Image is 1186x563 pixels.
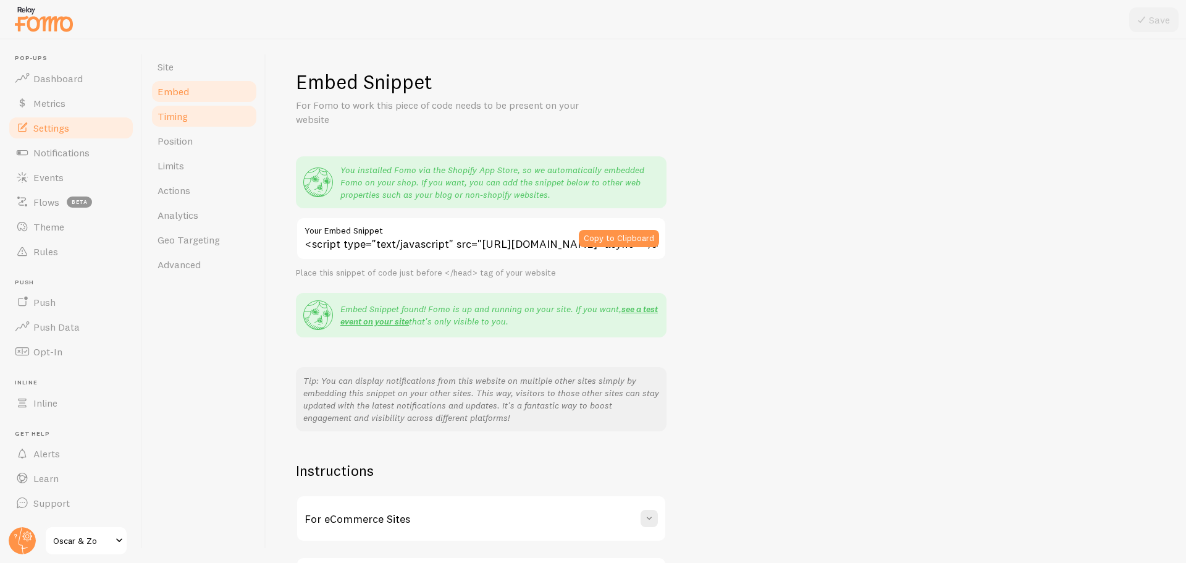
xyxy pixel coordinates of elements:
[150,153,258,178] a: Limits
[150,227,258,252] a: Geo Targeting
[7,214,135,239] a: Theme
[33,146,90,159] span: Notifications
[7,441,135,466] a: Alerts
[7,190,135,214] a: Flows beta
[13,3,75,35] img: fomo-relay-logo-orange.svg
[33,296,56,308] span: Push
[53,533,112,548] span: Oscar & Zo
[33,472,59,485] span: Learn
[33,196,59,208] span: Flows
[44,526,128,556] a: Oscar & Zo
[7,239,135,264] a: Rules
[340,303,658,327] a: see a test event on your site
[150,203,258,227] a: Analytics
[15,279,135,287] span: Push
[7,290,135,315] a: Push
[33,321,80,333] span: Push Data
[150,104,258,129] a: Timing
[7,140,135,165] a: Notifications
[67,197,92,208] span: beta
[7,116,135,140] a: Settings
[158,110,188,122] span: Timing
[303,375,659,424] p: Tip: You can display notifications from this website on multiple other sites simply by embedding ...
[7,91,135,116] a: Metrics
[33,497,70,509] span: Support
[33,245,58,258] span: Rules
[150,54,258,79] a: Site
[150,178,258,203] a: Actions
[33,221,64,233] span: Theme
[296,98,592,127] p: For Fomo to work this piece of code needs to be present on your website
[15,54,135,62] span: Pop-ups
[33,97,65,109] span: Metrics
[7,466,135,491] a: Learn
[33,122,69,134] span: Settings
[158,258,201,271] span: Advanced
[158,61,174,73] span: Site
[158,209,198,221] span: Analytics
[150,79,258,104] a: Embed
[150,129,258,153] a: Position
[33,397,57,409] span: Inline
[15,430,135,438] span: Get Help
[340,303,659,328] p: Embed Snippet found! Fomo is up and running on your site. If you want, that's only visible to you.
[15,379,135,387] span: Inline
[305,512,410,526] h3: For eCommerce Sites
[33,345,62,358] span: Opt-In
[7,491,135,515] a: Support
[158,135,193,147] span: Position
[7,391,135,415] a: Inline
[579,230,659,247] button: Copy to Clipboard
[296,217,667,238] label: Your Embed Snippet
[340,164,659,201] p: You installed Fomo via the Shopify App Store, so we automatically embedded Fomo on your shop. If ...
[158,184,190,197] span: Actions
[33,72,83,85] span: Dashboard
[158,159,184,172] span: Limits
[296,461,667,480] h2: Instructions
[296,268,667,279] div: Place this snippet of code just before </head> tag of your website
[7,165,135,190] a: Events
[158,234,220,246] span: Geo Targeting
[150,252,258,277] a: Advanced
[7,315,135,339] a: Push Data
[33,447,60,460] span: Alerts
[7,339,135,364] a: Opt-In
[158,85,189,98] span: Embed
[296,69,1156,95] h1: Embed Snippet
[7,66,135,91] a: Dashboard
[33,171,64,184] span: Events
